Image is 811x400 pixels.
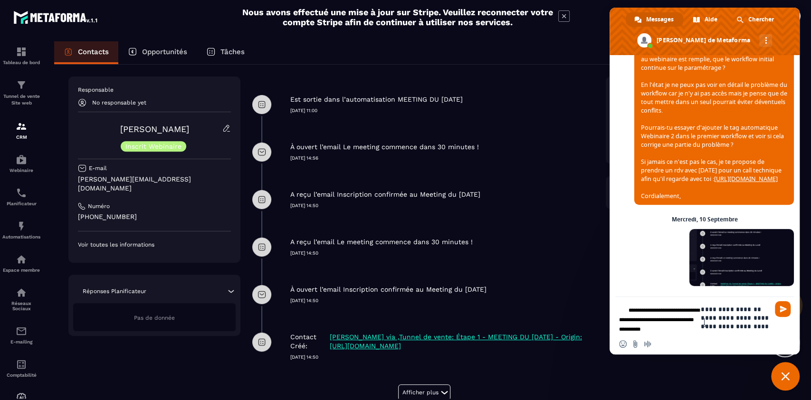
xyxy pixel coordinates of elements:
p: [DATE] 14:56 [290,155,596,162]
img: social-network [16,287,27,298]
img: formation [16,79,27,91]
div: Mercredi, 10 Septembre [672,217,738,222]
p: Est sortie dans l’automatisation MEETING DU [DATE] [290,95,463,104]
p: [DATE] 14:50 [290,250,596,257]
a: automationsautomationsAutomatisations [2,213,40,247]
a: [PERSON_NAME] [120,124,189,134]
p: E-mailing [2,339,40,344]
p: Responsable [78,86,231,94]
div: Chercher [728,12,783,27]
p: [DATE] 11:00 [290,107,596,114]
p: Espace membre [2,267,40,273]
span: Pas de donnée [134,314,175,321]
span: Messages [646,12,674,27]
p: No responsable yet [92,99,146,106]
p: CRM [2,134,40,140]
span: Aide [705,12,717,27]
div: Aide [684,12,727,27]
div: Messages [626,12,683,27]
span: Envoyer un fichier [631,340,639,348]
div: Fermer le chat [771,362,800,390]
span: Insérer un emoji [619,340,627,348]
a: schedulerschedulerPlanificateur [2,180,40,213]
a: formationformationTunnel de vente Site web [2,72,40,114]
a: [URL][DOMAIN_NAME] [714,175,778,183]
a: formationformationTableau de bord [2,39,40,72]
a: emailemailE-mailing [2,318,40,352]
span: Chercher [748,12,774,27]
p: Contact Créé: [290,333,327,351]
p: Webinaire [2,168,40,173]
p: À ouvert l’email Le meeting commence dans 30 minutes ! [290,143,479,152]
p: Réseaux Sociaux [2,301,40,311]
p: Comptabilité [2,372,40,378]
a: social-networksocial-networkRéseaux Sociaux [2,280,40,318]
a: Opportunités [118,41,197,64]
p: Automatisations [2,234,40,239]
img: automations [16,254,27,265]
p: Voir toutes les informations [78,241,231,248]
span: Envoyer [775,301,791,317]
p: [DATE] 14:50 [290,297,596,304]
a: automationsautomationsEspace membre [2,247,40,280]
p: [PERSON_NAME][EMAIL_ADDRESS][DOMAIN_NAME] [78,175,231,193]
p: A reçu l’email Inscription confirmée au Meeting du [DATE] [290,190,480,199]
p: Inscrit Webinaire [125,143,181,150]
p: A reçu l’email Le meeting commence dans 30 minutes ! [290,238,473,247]
div: Autres canaux [759,34,772,47]
p: [PHONE_NUMBER] [78,212,231,221]
img: accountant [16,359,27,370]
p: Contacts [78,48,109,56]
p: Tâches [220,48,245,56]
img: automations [16,220,27,232]
a: formationformationCRM [2,114,40,147]
p: [DATE] 14:50 [290,202,596,209]
a: Contacts [54,41,118,64]
a: automationsautomationsWebinaire [2,147,40,180]
p: Opportunités [142,48,187,56]
img: formation [16,121,27,132]
p: Tableau de bord [2,60,40,65]
p: [PERSON_NAME] via ,Tunnel de vente: Étape 1 - MEETING DU [DATE] - Origin: [URL][DOMAIN_NAME] [330,333,594,351]
p: Planificateur [2,201,40,206]
h2: Nous avons effectué une mise à jour sur Stripe. Veuillez reconnecter votre compte Stripe afin de ... [242,7,553,27]
img: email [16,325,27,337]
p: E-mail [89,164,107,172]
img: scheduler [16,187,27,199]
span: Message audio [644,340,651,348]
a: Tâches [197,41,254,64]
p: À ouvert l’email Inscription confirmée au Meeting du [DATE] [290,285,487,294]
img: logo [13,9,99,26]
a: accountantaccountantComptabilité [2,352,40,385]
p: [DATE] 14:50 [290,354,596,361]
p: Numéro [88,202,110,210]
p: Réponses Planificateur [83,287,146,295]
textarea: Entrez votre message... [701,305,769,331]
img: automations [16,154,27,165]
img: formation [16,46,27,57]
p: Tunnel de vente Site web [2,93,40,106]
